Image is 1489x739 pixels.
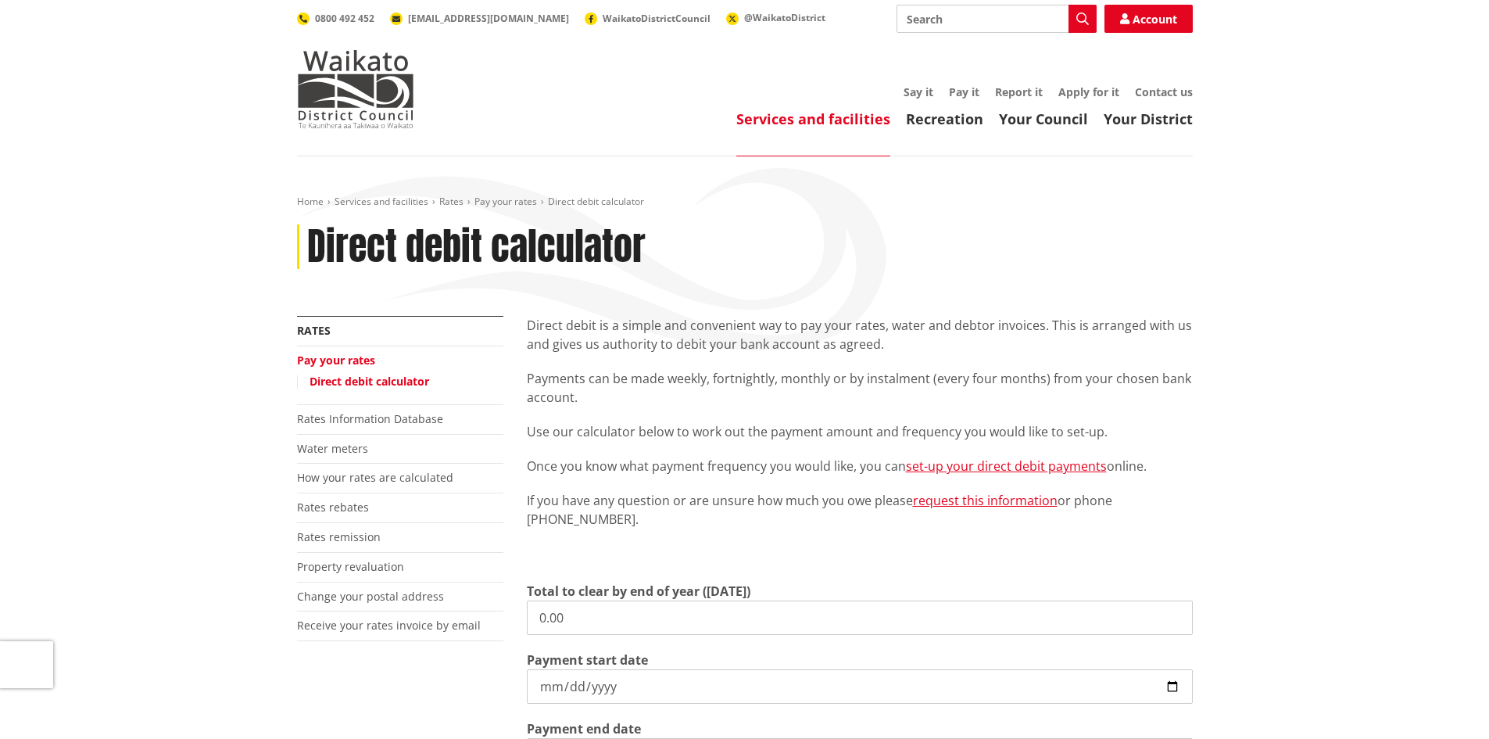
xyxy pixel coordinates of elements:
a: Pay your rates [297,353,375,368]
span: WaikatoDistrictCouncil [603,12,710,25]
a: Property revaluation [297,559,404,574]
a: Water meters [297,441,368,456]
p: Use our calculator below to work out the payment amount and frequency you would like to set-up. [527,422,1193,441]
p: Payments can be made weekly, fortnightly, monthly or by instalment (every four months) from your ... [527,369,1193,407]
span: 0800 492 452 [315,12,374,25]
a: Contact us [1135,84,1193,99]
span: [EMAIL_ADDRESS][DOMAIN_NAME] [408,12,569,25]
a: Rates rebates [297,500,369,515]
a: How your rates are calculated [297,470,453,485]
label: Total to clear by end of year ([DATE]) [527,582,750,601]
a: 0800 492 452 [297,12,374,25]
a: @WaikatoDistrict [726,11,825,24]
span: @WaikatoDistrict [744,11,825,24]
a: [EMAIL_ADDRESS][DOMAIN_NAME] [390,12,569,25]
a: Rates [439,195,464,208]
a: Your District [1104,109,1193,128]
a: Rates remission [297,529,381,544]
a: Services and facilities [736,109,890,128]
a: Account [1104,5,1193,33]
a: Pay it [949,84,979,99]
a: Home [297,195,324,208]
a: Your Council [999,109,1088,128]
a: set-up your direct debit payments [906,457,1107,475]
img: Waikato District Council - Te Kaunihera aa Takiwaa o Waikato [297,50,414,128]
a: WaikatoDistrictCouncil [585,12,710,25]
p: If you have any question or are unsure how much you owe please or phone [PHONE_NUMBER]. [527,491,1193,529]
a: Services and facilities [335,195,428,208]
span: Direct debit calculator [548,195,644,208]
a: Apply for it [1058,84,1119,99]
a: request this information [913,492,1058,509]
p: Direct debit is a simple and convenient way to pay your rates, water and debtor invoices. This is... [527,316,1193,353]
a: Receive your rates invoice by email [297,618,481,633]
h1: Direct debit calculator [307,224,646,270]
a: Change your postal address [297,589,444,604]
nav: breadcrumb [297,196,1193,209]
a: Report it [995,84,1043,99]
label: Payment start date [527,651,648,669]
p: Once you know what payment frequency you would like, you can online. [527,457,1193,475]
a: Direct debit calculator [310,374,429,389]
a: Pay your rates [474,195,537,208]
a: Recreation [906,109,983,128]
input: Search input [897,5,1097,33]
a: Rates Information Database [297,411,443,426]
a: Say it [904,84,933,99]
a: Rates [297,323,331,338]
label: Payment end date [527,719,641,738]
